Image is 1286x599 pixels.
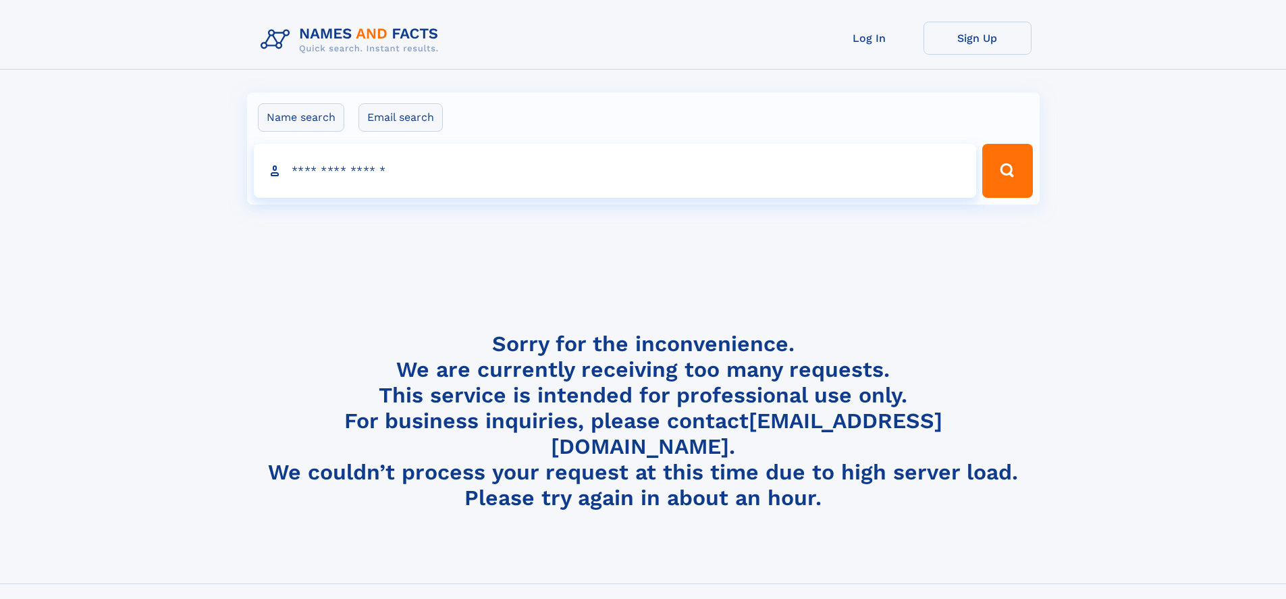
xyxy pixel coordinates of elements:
[255,22,450,58] img: Logo Names and Facts
[982,144,1032,198] button: Search Button
[551,408,942,459] a: [EMAIL_ADDRESS][DOMAIN_NAME]
[254,144,977,198] input: search input
[815,22,923,55] a: Log In
[258,103,344,132] label: Name search
[923,22,1032,55] a: Sign Up
[255,331,1032,511] h4: Sorry for the inconvenience. We are currently receiving too many requests. This service is intend...
[358,103,443,132] label: Email search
